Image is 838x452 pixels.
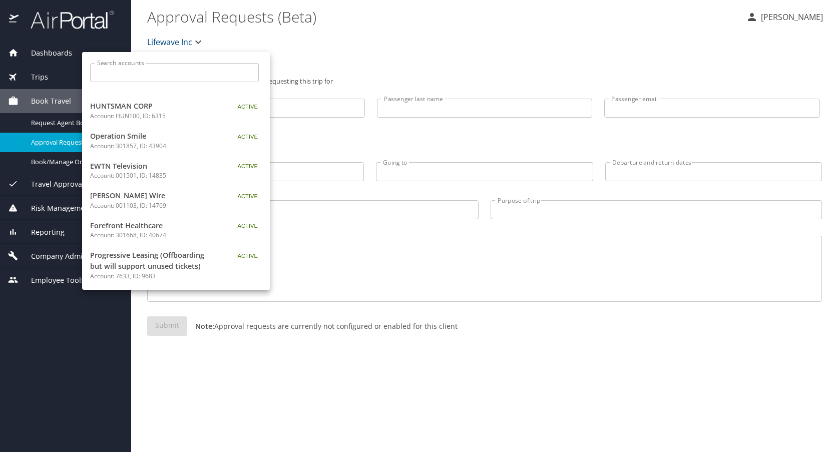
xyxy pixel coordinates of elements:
[82,185,270,215] a: [PERSON_NAME] WireAccount: 001103, ID: 14769
[90,250,215,271] span: Progressive Leasing (Offboarding but will support unused tickets)
[90,112,215,121] p: Account: HUN100, ID: 6315
[90,161,215,172] span: EWTN Television
[90,142,215,151] p: Account: 301857, ID: 43904
[90,131,215,142] span: Operation Smile
[90,231,215,240] p: Account: 301668, ID: 40674
[90,171,215,180] p: Account: 001501, ID: 14835
[82,126,270,156] a: Operation SmileAccount: 301857, ID: 43904
[82,245,270,285] a: Progressive Leasing (Offboarding but will support unused tickets)Account: 7633, ID: 9683
[90,272,215,281] p: Account: 7633, ID: 9683
[90,201,215,210] p: Account: 001103, ID: 14769
[82,96,270,126] a: HUNTSMAN CORPAccount: HUN100, ID: 6315
[82,215,270,245] a: Forefront HealthcareAccount: 301668, ID: 40674
[90,101,215,112] span: HUNTSMAN CORP
[90,190,215,201] span: [PERSON_NAME] Wire
[90,220,215,231] span: Forefront Healthcare
[82,156,270,186] a: EWTN TelevisionAccount: 001501, ID: 14835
